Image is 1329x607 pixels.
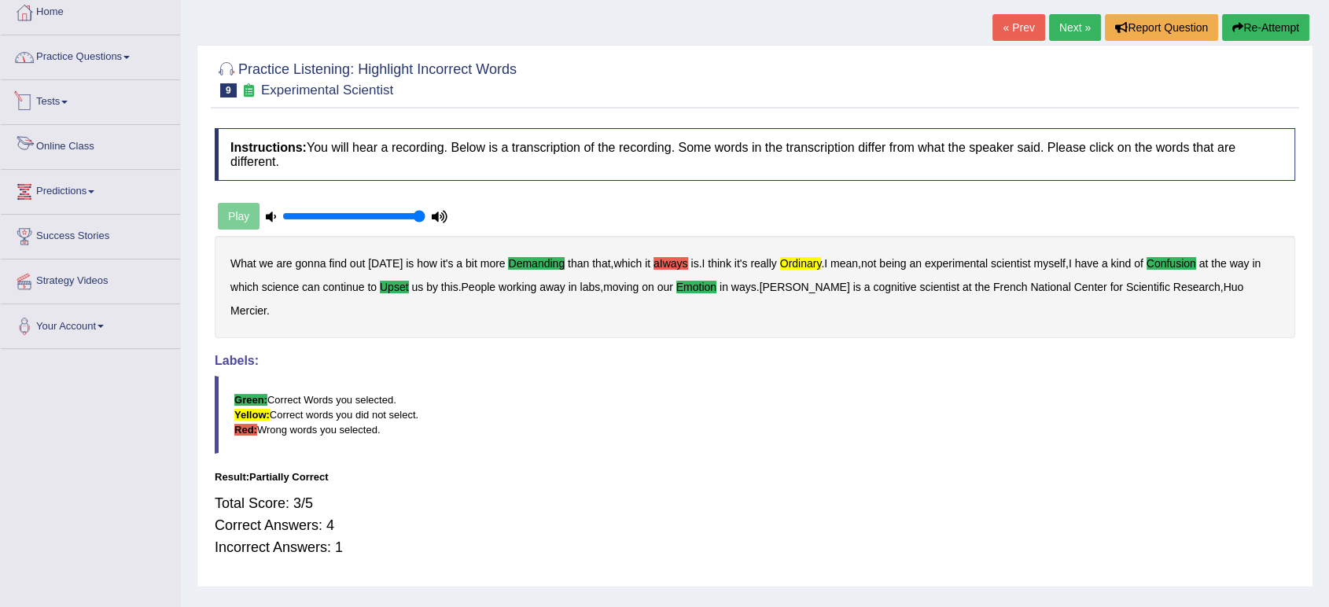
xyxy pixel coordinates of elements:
[708,257,731,270] b: think
[411,281,423,293] b: us
[720,281,728,293] b: in
[215,484,1295,566] div: Total Score: 3/5 Correct Answers: 4 Incorrect Answers: 1
[1,304,180,344] a: Your Account
[580,281,600,293] b: labs
[350,257,365,270] b: out
[1,125,180,164] a: Online Class
[230,304,267,317] b: Mercier
[731,281,757,293] b: ways
[750,257,776,270] b: really
[1030,281,1070,293] b: National
[1126,281,1170,293] b: Scientific
[261,83,393,97] small: Experimental Scientist
[1110,281,1122,293] b: for
[1229,257,1249,270] b: way
[406,257,414,270] b: is
[853,281,861,293] b: is
[539,281,565,293] b: away
[568,257,589,270] b: than
[690,257,698,270] b: is
[824,257,827,270] b: I
[1199,257,1209,270] b: at
[873,281,916,293] b: cognitive
[1147,257,1196,270] b: confusion
[909,257,922,270] b: an
[329,257,347,270] b: find
[234,409,270,421] b: Yellow:
[974,281,989,293] b: the
[653,257,688,270] b: aIways
[241,83,257,98] small: Exam occurring question
[215,236,1295,338] div: , . . , , . , . , .
[1069,257,1072,270] b: I
[569,281,577,293] b: in
[456,257,462,270] b: a
[440,257,454,270] b: it's
[864,281,871,293] b: a
[215,376,1295,454] blockquote: Correct Words you selected. Correct words you did not select. Wrong words you selected.
[260,257,274,270] b: we
[1105,14,1218,41] button: Report Question
[480,257,506,270] b: more
[1173,281,1220,293] b: Research
[879,257,906,270] b: being
[734,257,748,270] b: it's
[220,83,237,97] span: 9
[1,170,180,209] a: Predictions
[1110,257,1131,270] b: kind
[1223,281,1243,293] b: Huo
[780,257,822,270] b: ordinary
[262,281,299,293] b: science
[657,281,673,293] b: our
[215,469,1295,484] div: Result:
[417,257,437,270] b: how
[234,424,257,436] b: Red:
[991,257,1031,270] b: scientist
[215,354,1295,368] h4: Labels:
[642,281,654,293] b: on
[1222,14,1309,41] button: Re-Attempt
[613,257,642,270] b: which
[992,14,1044,41] a: « Prev
[701,257,705,270] b: I
[963,281,972,293] b: at
[215,58,517,97] h2: Practice Listening: Highlight Incorrect Words
[1049,14,1101,41] a: Next »
[441,281,458,293] b: this
[1074,257,1098,270] b: have
[830,257,858,270] b: mean
[592,257,610,270] b: that
[1134,257,1143,270] b: of
[234,394,267,406] b: Green:
[230,257,256,270] b: What
[925,257,988,270] b: experimental
[380,281,409,293] b: upset
[1252,257,1261,270] b: in
[368,257,403,270] b: [DATE]
[323,281,365,293] b: continue
[426,281,438,293] b: by
[230,141,307,154] b: Instructions:
[296,257,326,270] b: gonna
[215,128,1295,181] h4: You will hear a recording. Below is a transcription of the recording. Some words in the transcrip...
[466,257,477,270] b: bit
[1102,257,1108,270] b: a
[1,80,180,120] a: Tests
[676,281,716,293] b: emotion
[230,281,259,293] b: which
[861,257,876,270] b: not
[1,259,180,299] a: Strategy Videos
[760,281,850,293] b: [PERSON_NAME]
[1,215,180,254] a: Success Stories
[461,281,495,293] b: People
[1211,257,1226,270] b: the
[302,281,320,293] b: can
[645,257,650,270] b: it
[276,257,292,270] b: are
[919,281,959,293] b: scientist
[1033,257,1065,270] b: myself
[1,35,180,75] a: Practice Questions
[993,281,1028,293] b: French
[499,281,536,293] b: working
[367,281,377,293] b: to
